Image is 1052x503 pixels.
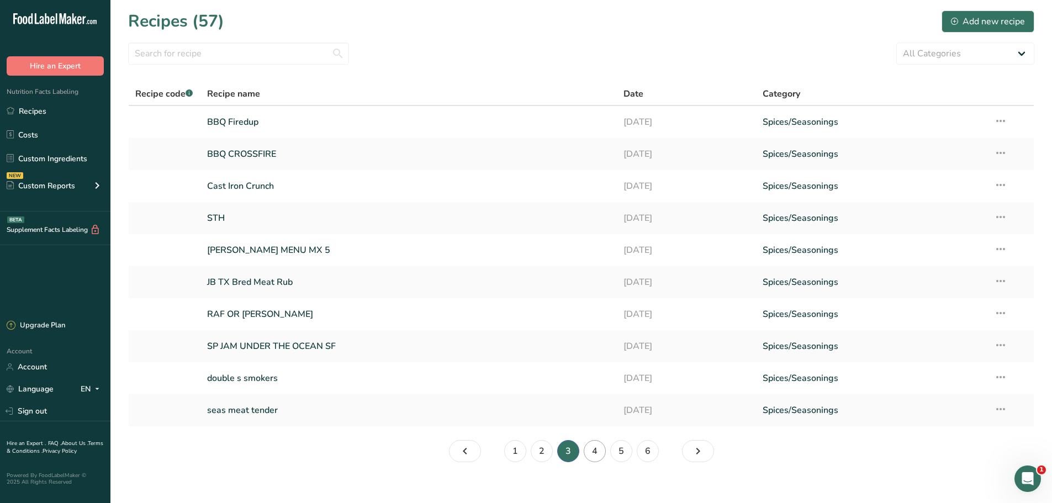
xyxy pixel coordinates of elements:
[763,399,981,422] a: Spices/Seasonings
[7,320,65,331] div: Upgrade Plan
[7,180,75,192] div: Custom Reports
[610,440,632,462] a: Page 5.
[763,87,800,100] span: Category
[531,440,553,462] a: Page 2.
[7,172,23,179] div: NEW
[763,239,981,262] a: Spices/Seasonings
[763,271,981,294] a: Spices/Seasonings
[207,239,611,262] a: [PERSON_NAME] MENU MX 5
[763,367,981,390] a: Spices/Seasonings
[7,56,104,76] button: Hire an Expert
[942,10,1034,33] button: Add new recipe
[207,207,611,230] a: STH
[7,379,54,399] a: Language
[623,271,749,294] a: [DATE]
[763,303,981,326] a: Spices/Seasonings
[43,447,77,455] a: Privacy Policy
[623,335,749,358] a: [DATE]
[763,174,981,198] a: Spices/Seasonings
[504,440,526,462] a: Page 1.
[61,440,88,447] a: About Us .
[207,271,611,294] a: JB TX Bred Meat Rub
[763,207,981,230] a: Spices/Seasonings
[763,335,981,358] a: Spices/Seasonings
[763,142,981,166] a: Spices/Seasonings
[207,110,611,134] a: BBQ Firedup
[7,472,104,485] div: Powered By FoodLabelMaker © 2025 All Rights Reserved
[584,440,606,462] a: Page 4.
[623,239,749,262] a: [DATE]
[1037,465,1046,474] span: 1
[623,142,749,166] a: [DATE]
[951,15,1025,28] div: Add new recipe
[682,440,714,462] a: Page 4.
[207,142,611,166] a: BBQ CROSSFIRE
[623,367,749,390] a: [DATE]
[623,87,643,100] span: Date
[623,174,749,198] a: [DATE]
[48,440,61,447] a: FAQ .
[763,110,981,134] a: Spices/Seasonings
[623,110,749,134] a: [DATE]
[637,440,659,462] a: Page 6.
[7,440,46,447] a: Hire an Expert .
[128,43,349,65] input: Search for recipe
[7,216,24,223] div: BETA
[207,399,611,422] a: seas meat tender
[7,440,103,455] a: Terms & Conditions .
[1014,465,1041,492] iframe: Intercom live chat
[207,335,611,358] a: SP JAM UNDER THE OCEAN SF
[207,174,611,198] a: Cast Iron Crunch
[207,303,611,326] a: RAF OR [PERSON_NAME]
[449,440,481,462] a: Page 2.
[623,207,749,230] a: [DATE]
[207,367,611,390] a: double s smokers
[81,383,104,396] div: EN
[135,88,193,100] span: Recipe code
[623,303,749,326] a: [DATE]
[207,87,260,100] span: Recipe name
[128,9,224,34] h1: Recipes (57)
[623,399,749,422] a: [DATE]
